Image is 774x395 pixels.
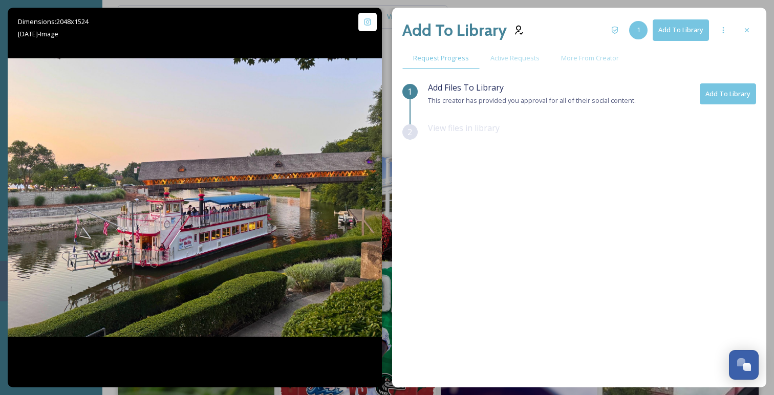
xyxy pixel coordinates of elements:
[637,25,640,35] span: 1
[402,18,507,42] h2: Add To Library
[428,82,504,93] span: Add Files To Library
[18,17,89,26] span: Dimensions: 2048 x 1524
[18,29,58,38] span: [DATE] - Image
[653,19,709,40] button: Add To Library
[407,85,412,98] span: 1
[413,53,469,63] span: Request Progress
[428,122,500,134] span: View files in library
[700,83,756,104] button: Add To Library
[490,53,540,63] span: Active Requests
[428,96,636,105] span: This creator has provided you approval for all of their social content.
[407,126,412,138] span: 2
[561,53,619,63] span: More From Creator
[729,350,759,380] button: Open Chat
[8,58,382,337] img: Golden hour magic on the Bavarian Belle Riverboat ✨🌅 Float along the Cass River and take in Frank...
